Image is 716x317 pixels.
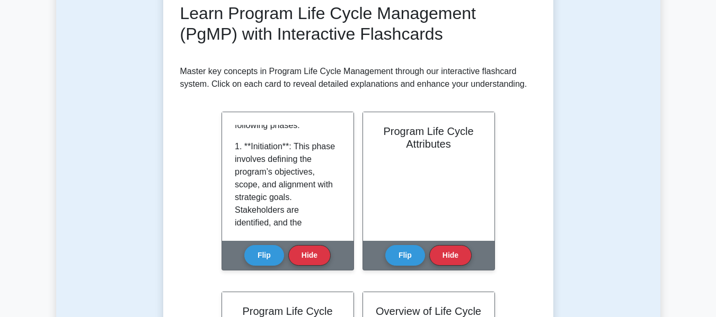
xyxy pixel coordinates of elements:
[376,125,482,150] h2: Program Life Cycle Attributes
[288,245,331,266] button: Hide
[180,65,536,90] p: Master key concepts in Program Life Cycle Management through our interactive flashcard system. Cl...
[429,245,472,266] button: Hide
[244,245,284,266] button: Flip
[235,140,337,293] p: 1. **Initiation**: This phase involves defining the program’s objectives, scope, and alignment wi...
[180,3,536,44] h2: Learn Program Life Cycle Management (PgMP) with Interactive Flashcards
[385,245,425,266] button: Flip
